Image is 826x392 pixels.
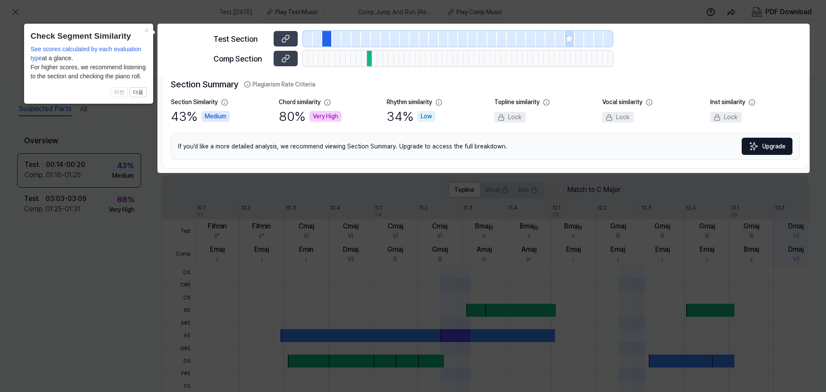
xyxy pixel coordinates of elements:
img: Sparkles [749,141,759,151]
div: Inst similarity [710,98,745,107]
div: Lock [494,112,526,123]
div: Low [417,111,435,122]
div: 43 % [171,107,230,126]
div: Lock [710,112,742,123]
div: Chord similarity [279,98,321,107]
div: Lock [602,112,634,123]
div: Section Similarity [171,98,218,107]
div: at a glance. For higher scores, we recommend listening to the section and checking the piano roll. [31,45,147,81]
span: See scores calculated by each evaluation type [31,46,142,62]
button: 다음 [129,87,147,98]
div: Topline similarity [494,98,539,107]
div: 80 % [279,107,342,126]
button: Upgrade [742,138,792,155]
div: Vocal similarity [602,98,642,107]
button: Plagiarism Rate Criteria [244,80,315,89]
div: Rhythm similarity [387,98,432,107]
div: 34 % [387,107,435,126]
div: Medium [201,111,230,122]
a: SparklesUpgrade [742,138,792,155]
div: If you’d like a more detailed analysis, we recommend viewing Section Summary. Upgrade to access t... [171,133,800,160]
div: Very High [309,111,342,122]
button: Close [139,24,153,36]
header: Check Segment Similarity [31,30,147,43]
h2: Section Summary [171,78,800,91]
